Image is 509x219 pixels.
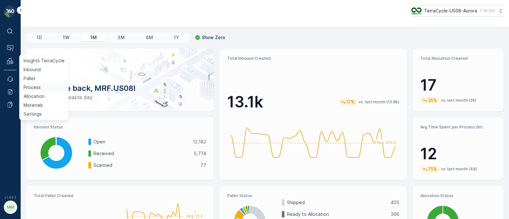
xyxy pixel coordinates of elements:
[4,195,17,199] span: v 1.49.3
[194,150,206,157] p: 5,774
[34,193,117,198] p: Total Pallet Created
[345,99,355,105] p: 17%
[200,162,206,168] p: 77
[193,139,206,145] p: 12,182
[411,7,422,14] img: image_ci7OI47.png
[202,34,225,41] p: Show Zero
[34,125,206,130] p: Inbound Status
[287,199,387,206] p: Shipped
[227,193,400,198] p: Pallet Status
[420,76,496,95] p: 17
[117,34,125,41] p: 3M
[441,167,477,172] p: vs. last month (48)
[174,34,179,41] p: 1Y
[480,8,495,13] p: ( -05:00 )
[36,83,204,93] p: Welcome back, MRF.US08!
[427,97,438,104] p: 35%
[94,150,190,157] p: Received
[420,125,496,130] p: Avg Time Spent per Process (hr)
[391,211,399,217] p: 266
[94,162,196,168] p: Scanned
[391,199,399,206] p: 405
[441,98,476,103] p: vs. last month (26)
[411,5,504,17] button: TerraCycle-US08-Aurora(-05:00)
[424,8,477,14] p: TerraCycle-US08-Aurora
[359,99,399,105] p: vs. last month (15.8k)
[227,92,263,112] p: 13.1k
[427,166,438,172] p: 75%
[5,202,16,212] div: MM
[420,144,496,163] p: 12
[63,34,69,41] p: 1W
[146,34,153,41] p: 6M
[420,193,496,198] p: Allocation Status
[4,5,17,18] img: logo
[4,201,17,214] button: MM
[90,34,97,41] p: 1M
[37,34,42,41] p: 1D
[36,93,204,101] p: Have a zero-waste day
[420,56,496,61] p: Total Allocation Created
[227,56,400,61] p: Total Inbound Created
[287,211,387,217] p: Ready to Allocation
[94,139,189,145] p: Open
